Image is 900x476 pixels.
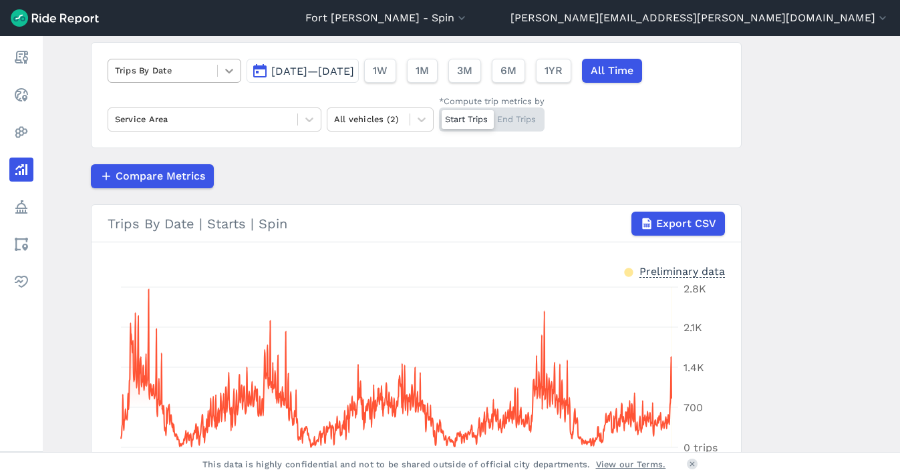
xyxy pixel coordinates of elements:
button: [PERSON_NAME][EMAIL_ADDRESS][PERSON_NAME][DOMAIN_NAME] [510,10,889,26]
span: 1YR [545,63,563,79]
tspan: 1.4K [684,361,704,374]
button: Export CSV [631,212,725,236]
a: Areas [9,232,33,256]
button: 1YR [536,59,571,83]
div: *Compute trip metrics by [439,95,545,107]
span: [DATE]—[DATE] [271,65,354,77]
button: 1W [364,59,396,83]
span: Export CSV [656,216,716,232]
span: 1M [416,63,429,79]
a: Report [9,45,33,69]
button: 1M [407,59,438,83]
a: Analyze [9,158,33,182]
div: Preliminary data [639,264,725,278]
button: Compare Metrics [91,164,214,188]
button: All Time [582,59,642,83]
tspan: 2.1K [684,321,702,334]
button: 3M [448,59,481,83]
button: 6M [492,59,525,83]
tspan: 700 [684,401,703,414]
a: Realtime [9,83,33,107]
a: Heatmaps [9,120,33,144]
img: Ride Report [11,9,99,27]
a: Health [9,270,33,294]
button: [DATE]—[DATE] [247,59,359,83]
span: 1W [373,63,388,79]
tspan: 2.8K [684,282,706,295]
a: Policy [9,195,33,219]
a: View our Terms. [596,458,666,471]
tspan: 0 trips [684,441,718,454]
span: 3M [457,63,472,79]
span: Compare Metrics [116,168,205,184]
span: All Time [591,63,633,79]
div: Trips By Date | Starts | Spin [108,212,725,236]
span: 6M [500,63,516,79]
button: Fort [PERSON_NAME] - Spin [305,10,468,26]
